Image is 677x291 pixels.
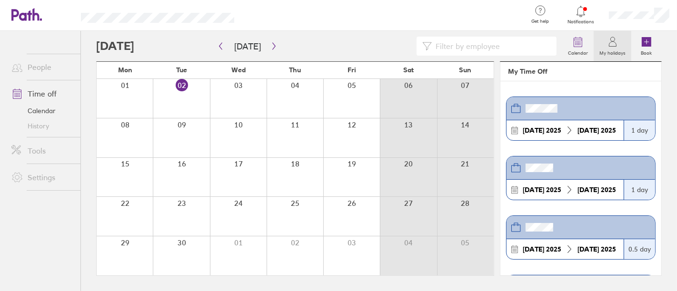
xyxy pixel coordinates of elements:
span: Tue [176,66,187,74]
span: Thu [289,66,301,74]
header: My Time Off [500,62,661,81]
span: Mon [118,66,132,74]
div: 2025 [574,126,620,134]
a: Calendar [4,103,80,118]
label: My holidays [594,48,631,56]
a: [DATE] 2025[DATE] 20250.5 day [506,215,656,260]
a: My holidays [594,31,631,61]
span: Sat [403,66,414,74]
input: Filter by employee [432,37,551,55]
span: Wed [231,66,246,74]
div: 2025 [519,186,565,194]
a: Time off [4,84,80,103]
span: Fri [348,66,356,74]
label: Book [636,48,658,56]
strong: [DATE] [523,245,544,253]
strong: [DATE] [523,185,544,194]
a: History [4,118,80,134]
a: Settings [4,168,80,187]
div: 2025 [574,186,620,194]
strong: [DATE] [523,126,544,135]
a: Calendar [562,31,594,61]
span: Notifications [566,19,597,25]
label: Calendar [562,48,594,56]
span: Get help [525,19,556,24]
div: 2025 [574,245,620,253]
a: People [4,58,80,77]
strong: [DATE] [577,126,599,135]
div: 1 day [624,180,655,200]
span: Sun [459,66,471,74]
a: [DATE] 2025[DATE] 20251 day [506,97,656,141]
button: [DATE] [227,39,269,54]
div: 0.5 day [624,239,655,259]
div: 2025 [519,126,565,134]
a: [DATE] 2025[DATE] 20251 day [506,156,656,200]
a: Notifications [566,5,597,25]
div: 1 day [624,120,655,140]
div: 2025 [519,245,565,253]
strong: [DATE] [577,245,599,253]
a: Tools [4,141,80,160]
a: Book [631,31,662,61]
strong: [DATE] [577,185,599,194]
